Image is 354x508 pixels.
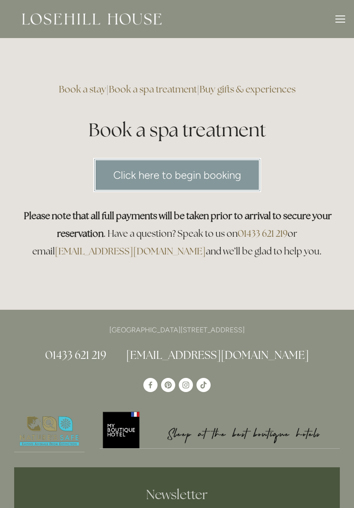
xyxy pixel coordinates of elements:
[143,378,158,392] a: Losehill House Hotel & Spa
[14,81,340,98] h3: | |
[14,324,340,336] p: [GEOGRAPHIC_DATA][STREET_ADDRESS]
[93,158,261,192] a: Click here to begin booking
[238,227,288,239] a: 01433 621 219
[126,348,309,362] a: [EMAIL_ADDRESS][DOMAIN_NAME]
[24,210,334,239] strong: Please note that all full payments will be taken prior to arrival to secure your reservation
[55,487,299,503] h2: Newsletter
[14,411,85,452] img: Nature's Safe - Logo
[59,83,106,95] a: Book a stay
[109,83,197,95] a: Book a spa treatment
[100,411,340,449] a: My Boutique Hotel - Logo
[179,378,193,392] a: Instagram
[45,348,106,362] a: 01433 621 219
[196,378,211,392] a: TikTok
[200,83,296,95] a: Buy gifts & experiences
[55,245,206,257] a: [EMAIL_ADDRESS][DOMAIN_NAME]
[22,13,162,25] img: Losehill House
[14,207,340,260] h3: . Have a question? Speak to us on or email and we’ll be glad to help you.
[100,411,340,448] img: My Boutique Hotel - Logo
[14,117,340,143] h1: Book a spa treatment
[161,378,175,392] a: Pinterest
